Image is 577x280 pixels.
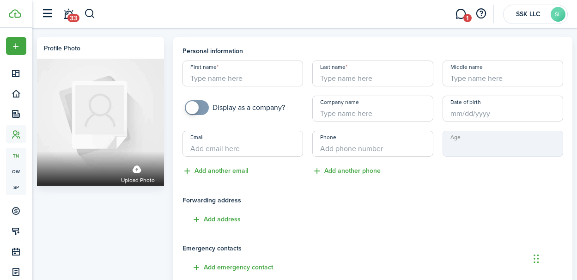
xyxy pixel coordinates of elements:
[534,245,539,273] div: Drag
[182,61,303,86] input: Type name here
[60,2,78,26] a: Notifications
[463,14,472,22] span: 1
[182,243,563,253] h4: Emergency contacts
[531,236,577,280] iframe: Chat Widget
[67,14,79,22] span: 33
[312,96,433,122] input: Type name here
[6,148,26,164] a: tn
[182,195,563,205] span: Forwarding address
[121,161,155,185] label: Upload photo
[312,166,381,177] button: Add another phone
[182,214,241,225] button: Add address
[9,9,21,18] img: TenantCloud
[182,166,248,177] button: Add another email
[312,61,433,86] input: Type name here
[443,96,563,122] input: mm/dd/yyyy
[182,46,563,56] h4: Personal information
[443,61,563,86] input: Type name here
[182,131,303,157] input: Add email here
[84,6,96,22] button: Search
[474,6,489,22] button: Open resource center
[6,179,26,195] a: sp
[551,7,565,22] avatar-text: SL
[6,37,26,55] button: Open menu
[452,2,470,26] a: Messaging
[312,131,433,157] input: Add phone number
[121,176,155,185] span: Upload photo
[182,262,273,273] button: Add emergency contact
[39,5,56,23] button: Open sidebar
[6,164,26,179] a: ow
[44,43,80,53] div: Profile photo
[510,11,547,18] span: SSK LLC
